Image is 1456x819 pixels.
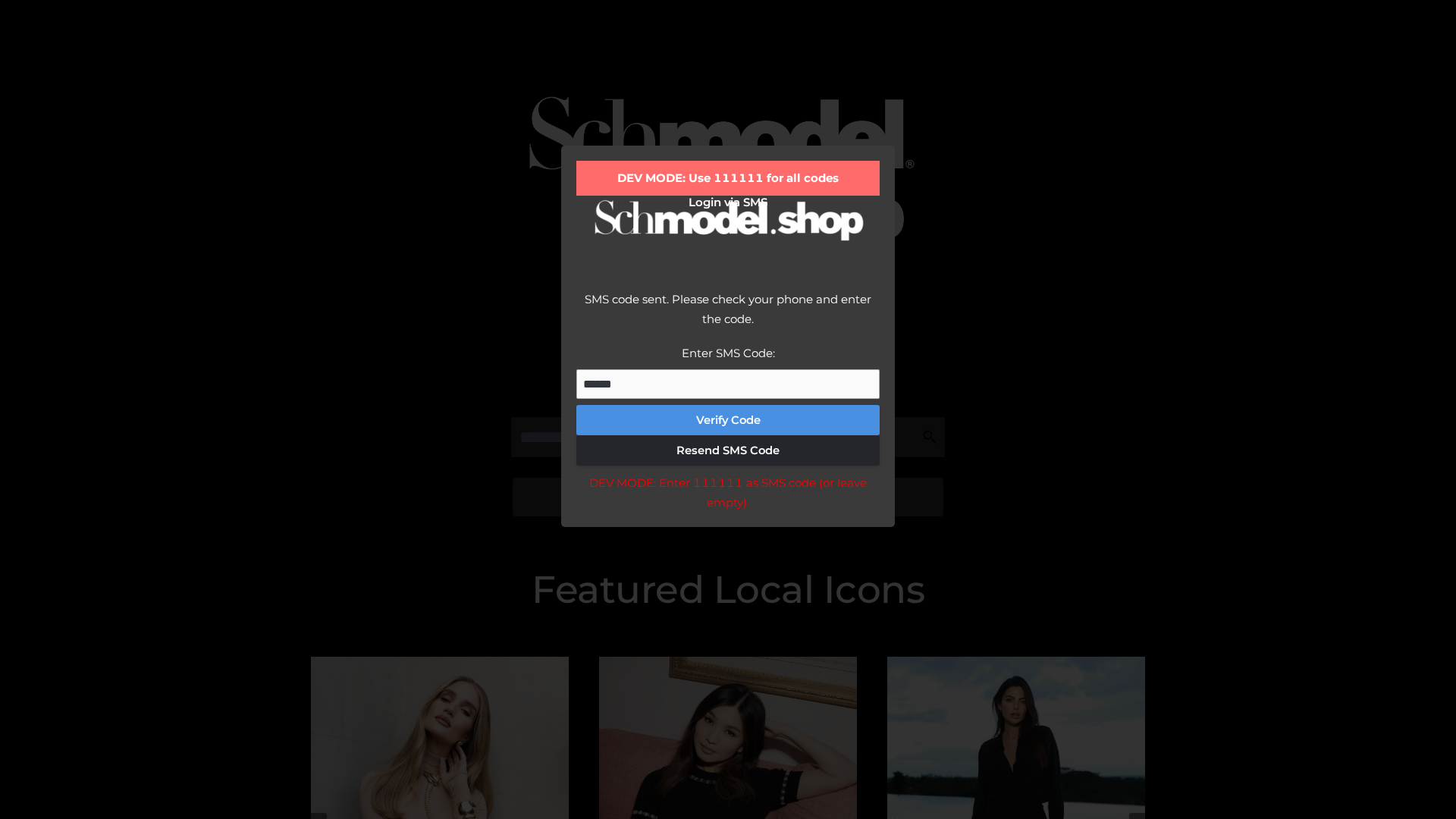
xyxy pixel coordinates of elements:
[576,405,880,435] button: Verify Code
[576,196,880,209] h2: Login via SMS
[576,161,880,196] div: DEV MODE: Use 111111 for all codes
[682,346,775,360] label: Enter SMS Code:
[576,435,880,466] button: Resend SMS Code
[576,473,880,512] div: DEV MODE: Enter 111111 as SMS code (or leave empty).
[576,290,880,344] div: SMS code sent. Please check your phone and enter the code.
